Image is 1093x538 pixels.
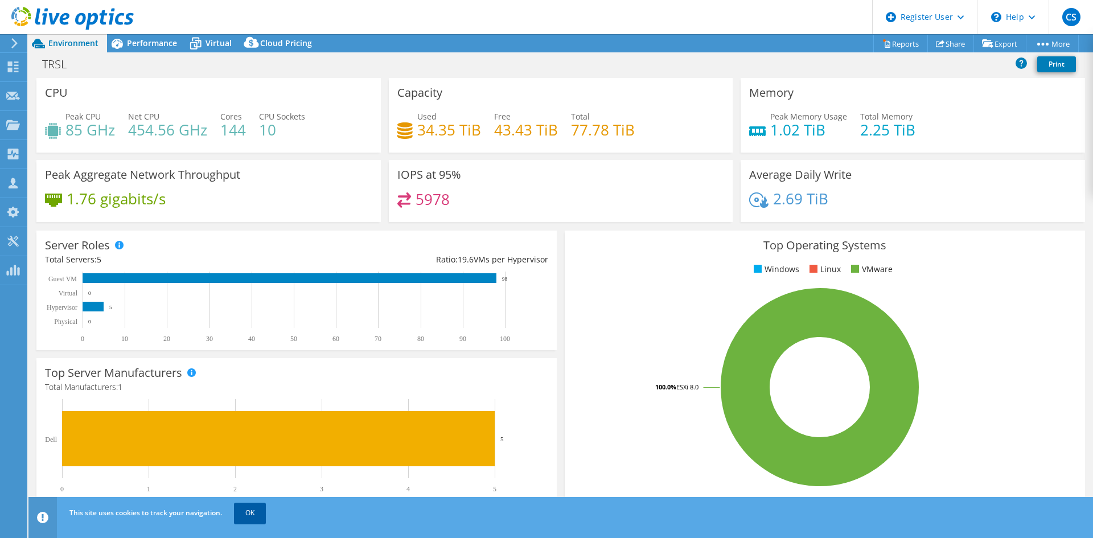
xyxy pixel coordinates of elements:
text: Physical [54,318,77,326]
span: 5 [97,254,101,265]
text: Hypervisor [47,303,77,311]
span: Environment [48,38,98,48]
text: Dell [45,436,57,443]
span: Performance [127,38,177,48]
h4: 77.78 TiB [571,124,635,136]
span: CPU Sockets [259,111,305,122]
tspan: 100.0% [655,383,676,391]
text: 80 [417,335,424,343]
a: OK [234,503,266,523]
text: 5 [109,305,112,310]
text: 4 [406,485,410,493]
tspan: ESXi 8.0 [676,383,698,391]
h4: 2.25 TiB [860,124,915,136]
span: Net CPU [128,111,159,122]
a: Share [927,35,974,52]
a: Export [973,35,1026,52]
h4: Total Manufacturers: [45,381,548,393]
span: This site uses cookies to track your navigation. [69,508,222,518]
li: Linux [807,263,841,276]
div: Ratio: VMs per Hypervisor [297,253,548,266]
span: Total [571,111,590,122]
h4: 5978 [416,193,450,206]
h4: 1.76 gigabits/s [67,192,166,205]
h4: 144 [220,124,246,136]
text: 90 [459,335,466,343]
text: 5 [500,436,504,442]
span: Peak CPU [65,111,101,122]
span: Total Memory [860,111,913,122]
svg: \n [991,12,1001,22]
h3: Top Operating Systems [573,239,1076,252]
text: 10 [121,335,128,343]
text: 3 [320,485,323,493]
h4: 454.56 GHz [128,124,207,136]
div: Total Servers: [45,253,297,266]
h3: Top Server Manufacturers [45,367,182,379]
text: 30 [206,335,213,343]
text: 0 [88,290,91,296]
span: 19.6 [458,254,474,265]
li: Windows [751,263,799,276]
h3: Server Roles [45,239,110,252]
text: 40 [248,335,255,343]
text: 98 [502,276,508,282]
h3: CPU [45,87,68,99]
a: Reports [873,35,928,52]
text: 2 [233,485,237,493]
text: 0 [81,335,84,343]
text: 0 [60,485,64,493]
span: Peak Memory Usage [770,111,847,122]
h3: Capacity [397,87,442,99]
span: CS [1062,8,1080,26]
h3: Peak Aggregate Network Throughput [45,169,240,181]
span: Free [494,111,511,122]
h4: 10 [259,124,305,136]
a: More [1026,35,1079,52]
text: 1 [147,485,150,493]
text: 70 [375,335,381,343]
span: Cores [220,111,242,122]
h1: TRSL [37,58,84,71]
span: 1 [118,381,122,392]
text: 5 [493,485,496,493]
h4: 2.69 TiB [773,192,828,205]
h3: Memory [749,87,794,99]
h4: 1.02 TiB [770,124,847,136]
text: 100 [500,335,510,343]
text: 50 [290,335,297,343]
h4: 43.43 TiB [494,124,558,136]
span: Used [417,111,437,122]
text: 0 [88,319,91,325]
text: Virtual [59,289,78,297]
li: VMware [848,263,893,276]
text: 60 [332,335,339,343]
text: 20 [163,335,170,343]
text: Guest VM [48,275,77,283]
h4: 85 GHz [65,124,115,136]
h3: Average Daily Write [749,169,852,181]
h3: IOPS at 95% [397,169,461,181]
span: Virtual [206,38,232,48]
h4: 34.35 TiB [417,124,481,136]
a: Print [1037,56,1076,72]
span: Cloud Pricing [260,38,312,48]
